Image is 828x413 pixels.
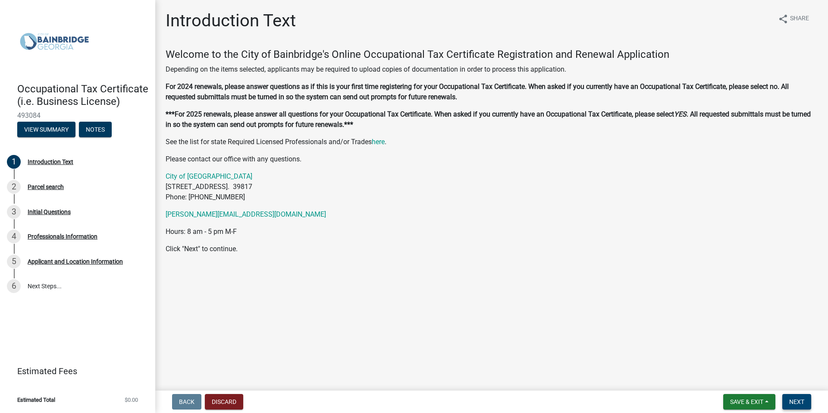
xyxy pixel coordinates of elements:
[125,397,138,403] span: $0.00
[166,154,818,164] p: Please contact our office with any questions.
[166,172,252,180] a: City of [GEOGRAPHIC_DATA]
[17,83,148,108] h4: Occupational Tax Certificate (i.e. Business License)
[205,394,243,410] button: Discard
[782,394,811,410] button: Next
[723,394,775,410] button: Save & Exit
[28,184,64,190] div: Parcel search
[790,14,809,24] span: Share
[166,244,818,254] p: Click "Next" to continue.
[7,155,21,169] div: 1
[166,227,818,237] p: Hours: 8 am - 5 pm M-F
[730,398,763,405] span: Save & Exit
[7,279,21,293] div: 6
[166,82,789,101] strong: For 2024 renewals, please answer questions as if this is your first time registering for your Occ...
[7,255,21,268] div: 5
[79,126,112,133] wm-modal-confirm: Notes
[372,138,385,146] a: here
[7,230,21,243] div: 4
[28,233,97,240] div: Professionals Information
[166,10,296,31] h1: Introduction Text
[17,397,55,403] span: Estimated Total
[166,48,818,61] h4: Welcome to the City of Bainbridge's Online Occupational Tax Certificate Registration and Renewal ...
[166,110,674,118] strong: ***For 2025 renewals, please answer all questions for your Occupational Tax Certificate. When ask...
[674,110,687,118] strong: YES
[172,394,201,410] button: Back
[789,398,804,405] span: Next
[79,122,112,137] button: Notes
[7,180,21,194] div: 2
[166,137,818,147] p: See the list for state Required Licensed Professionals and/or Trades .
[28,209,71,215] div: Initial Questions
[166,171,818,202] p: [STREET_ADDRESS]. 39817 Phone: [PHONE_NUMBER]
[778,14,788,24] i: share
[166,110,811,129] strong: . All requested submittals must be turned in so the system can send out prompts for future renewa...
[166,64,818,75] p: Depending on the items selected, applicants may be required to upload copies of documentation in ...
[17,9,91,74] img: City of Bainbridge, Georgia (Canceled)
[17,122,75,137] button: View Summary
[179,398,194,405] span: Back
[7,363,141,380] a: Estimated Fees
[166,210,326,218] a: [PERSON_NAME][EMAIL_ADDRESS][DOMAIN_NAME]
[28,259,123,265] div: Applicant and Location Information
[7,205,21,219] div: 3
[28,159,73,165] div: Introduction Text
[17,111,138,120] span: 493084
[17,126,75,133] wm-modal-confirm: Summary
[771,10,816,27] button: shareShare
